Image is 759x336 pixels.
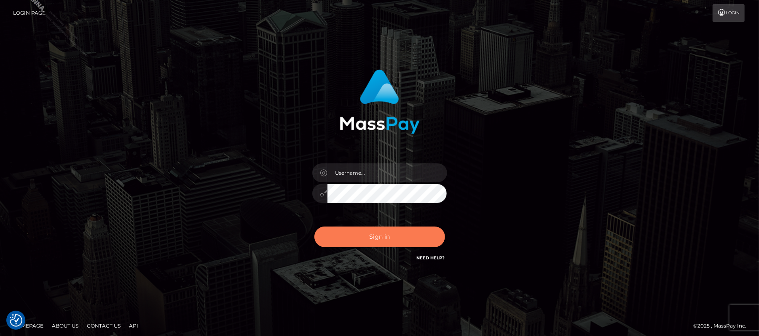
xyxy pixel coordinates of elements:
a: Need Help? [417,255,445,261]
a: API [126,319,142,332]
a: Login Page [13,4,46,22]
div: © 2025 , MassPay Inc. [693,321,753,331]
button: Sign in [314,227,445,247]
a: Login [713,4,745,22]
img: MassPay Login [340,69,420,134]
input: Username... [327,163,447,182]
a: Homepage [9,319,47,332]
button: Consent Preferences [10,314,22,327]
a: Contact Us [83,319,124,332]
img: Revisit consent button [10,314,22,327]
a: About Us [48,319,82,332]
